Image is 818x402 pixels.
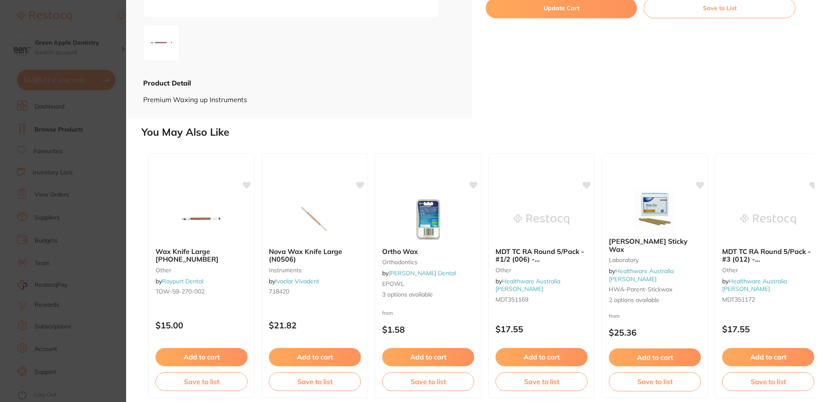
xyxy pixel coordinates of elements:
a: Healthware Australia [PERSON_NAME] [495,277,560,293]
button: Save to list [722,372,814,391]
small: HWA-parent-stickwax [609,286,701,293]
small: MDT351172 [722,296,814,303]
span: by [495,277,560,293]
p: $21.82 [269,320,361,330]
a: Healthware Australia [PERSON_NAME] [609,267,674,282]
button: Add to cart [382,348,474,366]
span: by [722,277,787,293]
small: orthodontics [382,259,474,265]
span: by [609,267,674,282]
p: $25.36 [609,328,701,337]
p: $17.55 [722,324,814,334]
button: Save to list [156,372,248,391]
b: Product Detail [143,79,191,87]
b: MDT TC RA Round 5/Pack - #1/2 (006) - 001/2.204.001.001.006 [495,248,588,263]
span: by [382,269,456,277]
div: Premium Waxing up Instruments [143,88,455,111]
b: MDT TC RA Round 5/Pack - #3 (012) - 0003.204.001.001.012 [722,248,814,263]
span: by [156,277,203,285]
h2: You May Also Like [141,126,815,138]
b: Ortho Wax [382,248,474,255]
span: from [609,313,620,319]
img: aWZlLmpwZw [146,28,177,58]
a: Ivoclar Vivadent [275,277,319,285]
small: other [495,267,588,274]
img: Ainsworth Sticky Wax [627,188,683,231]
span: from [382,310,393,316]
b: Ainsworth Sticky Wax [609,237,701,253]
span: 2 options available [609,296,701,305]
a: Raypurt Dental [162,277,203,285]
button: Add to cart [609,348,701,366]
small: other [156,267,248,274]
span: by [269,277,319,285]
button: Save to list [609,372,701,391]
small: Laboratory [609,257,701,263]
img: Wax Knife Large 59-270-002 [174,198,229,241]
button: Save to list [382,372,474,391]
small: TOW-59-270-002 [156,288,248,295]
b: Wax Knife Large 59-270-002 [156,248,248,263]
button: Save to list [495,372,588,391]
button: Save to list [269,372,361,391]
button: Add to cart [495,348,588,366]
small: EPOWL [382,280,474,287]
p: $15.00 [156,320,248,330]
img: Nova Wax Knife Large (N0506) [287,198,343,241]
button: Add to cart [156,348,248,366]
small: MDT351169 [495,296,588,303]
a: Healthware Australia [PERSON_NAME] [722,277,787,293]
small: other [722,267,814,274]
button: Add to cart [722,348,814,366]
b: Nova Wax Knife Large (N0506) [269,248,361,263]
p: $17.55 [495,324,588,334]
small: 718420 [269,288,361,295]
img: MDT TC RA Round 5/Pack - #3 (012) - 0003.204.001.001.012 [740,198,796,241]
button: Add to cart [269,348,361,366]
p: $1.58 [382,325,474,334]
a: [PERSON_NAME] Dental [389,269,456,277]
img: MDT TC RA Round 5/Pack - #1/2 (006) - 001/2.204.001.001.006 [514,198,569,241]
img: Ortho Wax [400,198,456,241]
span: 3 options available [382,291,474,299]
small: instruments [269,267,361,274]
